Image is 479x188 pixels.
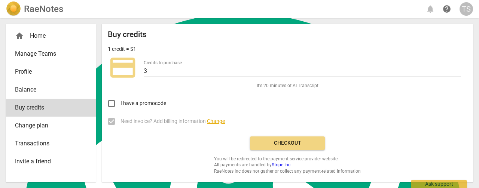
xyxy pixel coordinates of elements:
[15,31,24,40] span: home
[250,136,325,150] button: Checkout
[256,139,319,147] span: Checkout
[6,135,96,152] a: Transactions
[15,31,81,40] div: Home
[214,156,361,175] span: You will be redirected to the payment service provider website. All payments are handled by RaeNo...
[257,83,318,89] span: It's 20 minutes of AI Transcript
[144,61,182,65] label: Credits to purchase
[6,1,63,16] a: LogoRaeNotes
[120,117,225,125] span: Need invoice? Add billing information
[15,67,81,76] span: Profile
[6,99,96,117] a: Buy credits
[108,30,147,39] h2: Buy credits
[15,49,81,58] span: Manage Teams
[120,99,166,107] span: I have a promocode
[6,152,96,170] a: Invite a friend
[440,2,454,16] a: Help
[24,4,63,14] h2: RaeNotes
[108,53,138,83] span: credit_card
[411,180,467,188] div: Ask support
[207,118,225,124] span: Change
[15,139,81,148] span: Transactions
[6,27,96,45] div: Home
[272,162,292,167] a: Stripe Inc.
[6,1,21,16] img: Logo
[442,4,451,13] span: help
[6,45,96,63] a: Manage Teams
[460,2,473,16] button: TS
[6,63,96,81] a: Profile
[6,117,96,135] a: Change plan
[15,121,81,130] span: Change plan
[6,81,96,99] a: Balance
[15,85,81,94] span: Balance
[15,103,81,112] span: Buy credits
[15,157,81,166] span: Invite a friend
[108,45,136,53] p: 1 credit = $1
